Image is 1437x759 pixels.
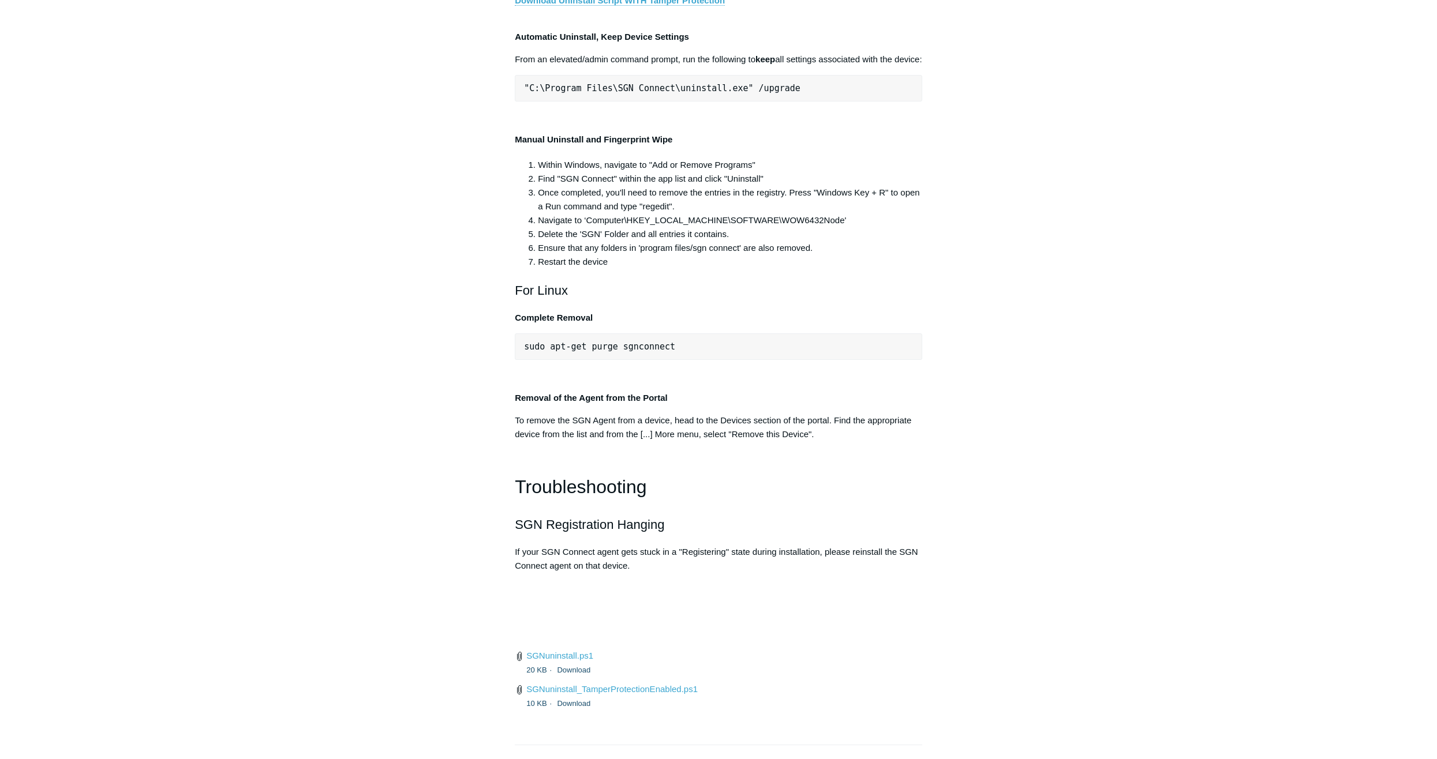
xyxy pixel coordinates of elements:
[538,241,922,255] li: Ensure that any folders in 'program files/sgn connect' are also removed.
[515,472,922,502] h1: Troubleshooting
[557,666,590,674] a: Download
[515,313,593,322] strong: Complete Removal
[515,333,922,360] pre: sudo apt-get purge sgnconnect
[538,158,922,172] li: Within Windows, navigate to "Add or Remove Programs"
[538,213,922,227] li: Navigate to ‘Computer\HKEY_LOCAL_MACHINE\SOFTWARE\WOW6432Node'
[515,54,922,64] span: From an elevated/admin command prompt, run the following to all settings associated with the device:
[538,255,922,269] li: Restart the device
[526,684,698,694] a: SGNuninstall_TamperProtectionEnabled.ps1
[526,666,555,674] span: 20 KB
[515,280,922,300] h2: For Linux
[515,415,911,439] span: To remove the SGN Agent from a device, head to the Devices section of the portal. Find the approp...
[538,186,922,213] li: Once completed, you'll need to remove the entries in the registry. Press "Windows Key + R" to ope...
[515,32,689,42] strong: Automatic Uninstall, Keep Device Settings
[515,547,918,570] span: If your SGN Connect agent gets stuck in a "Registering" state during installation, please reinsta...
[526,651,593,660] a: SGNuninstall.ps1
[538,227,922,241] li: Delete the 'SGN' Folder and all entries it contains.
[526,699,555,708] span: 10 KB
[524,83,800,93] span: "C:\Program Files\SGN Connect\uninstall.exe" /upgrade
[538,172,922,186] li: Find "SGN Connect" within the app list and click "Uninstall"
[515,393,667,403] strong: Removal of the Agent from the Portal
[515,514,922,535] h2: SGN Registration Hanging
[515,134,672,144] strong: Manual Uninstall and Fingerprint Wipe
[557,699,590,708] a: Download
[755,54,775,64] strong: keep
